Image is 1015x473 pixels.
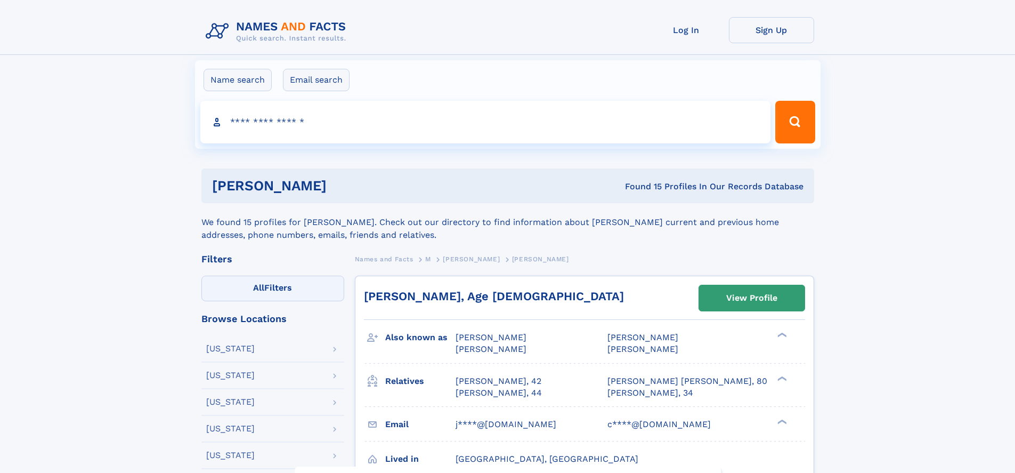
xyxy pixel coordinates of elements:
label: Filters [201,276,344,301]
div: Found 15 Profiles In Our Records Database [476,181,803,193]
span: [PERSON_NAME] [607,332,678,342]
a: [PERSON_NAME], 42 [456,375,541,387]
a: [PERSON_NAME], 44 [456,387,542,399]
a: M [425,252,431,266]
span: [PERSON_NAME] [443,255,500,263]
label: Email search [283,69,350,91]
h3: Email [385,415,456,434]
img: Logo Names and Facts [201,17,355,46]
span: All [253,283,264,293]
div: ❯ [775,375,787,382]
a: [PERSON_NAME], Age [DEMOGRAPHIC_DATA] [364,290,624,303]
span: [PERSON_NAME] [607,344,678,354]
div: [US_STATE] [206,371,255,380]
h3: Lived in [385,450,456,468]
span: M [425,255,431,263]
h3: Relatives [385,372,456,390]
div: [US_STATE] [206,451,255,460]
div: [US_STATE] [206,398,255,406]
button: Search Button [775,101,815,143]
a: Log In [644,17,729,43]
a: [PERSON_NAME] [443,252,500,266]
a: [PERSON_NAME], 34 [607,387,693,399]
span: [PERSON_NAME] [456,344,526,354]
a: Sign Up [729,17,814,43]
h1: [PERSON_NAME] [212,179,476,193]
label: Name search [204,69,272,91]
span: [GEOGRAPHIC_DATA], [GEOGRAPHIC_DATA] [456,454,638,464]
div: Filters [201,254,344,264]
a: [PERSON_NAME] [PERSON_NAME], 80 [607,375,767,387]
span: [PERSON_NAME] [456,332,526,342]
input: search input [200,101,771,143]
div: We found 15 profiles for [PERSON_NAME]. Check out our directory to find information about [PERSON... [201,203,814,242]
div: ❯ [775,418,787,425]
span: [PERSON_NAME] [512,255,569,263]
a: Names and Facts [355,252,413,266]
a: View Profile [699,285,805,311]
div: [US_STATE] [206,424,255,433]
div: Browse Locations [201,314,344,324]
div: View Profile [726,286,777,310]
div: [US_STATE] [206,344,255,353]
h3: Also known as [385,328,456,347]
div: ❯ [775,332,787,339]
